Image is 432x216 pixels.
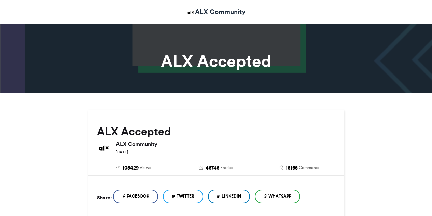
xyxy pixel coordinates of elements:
span: LinkedIn [222,193,241,199]
h1: ALX Accepted [27,53,406,69]
span: Twitter [177,193,194,199]
a: ALX Community [186,7,246,17]
a: Facebook [113,190,158,203]
a: Twitter [163,190,203,203]
a: WhatsApp [255,190,300,203]
img: ALX Community [97,141,111,155]
small: [DATE] [116,150,128,154]
span: WhatsApp [268,193,291,199]
span: 16165 [285,164,298,172]
h6: ALX Community [116,141,335,147]
span: Entries [220,165,233,171]
span: 105429 [122,164,139,172]
a: LinkedIn [208,190,250,203]
img: ALX Community [186,8,195,17]
h2: ALX Accepted [97,125,335,138]
a: 46746 Entries [180,164,252,172]
a: 16165 Comments [263,164,335,172]
span: Comments [299,165,319,171]
a: 105429 Views [97,164,170,172]
h5: Share: [97,193,112,202]
span: Facebook [127,193,149,199]
span: 46746 [206,164,219,172]
span: Views [140,165,151,171]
